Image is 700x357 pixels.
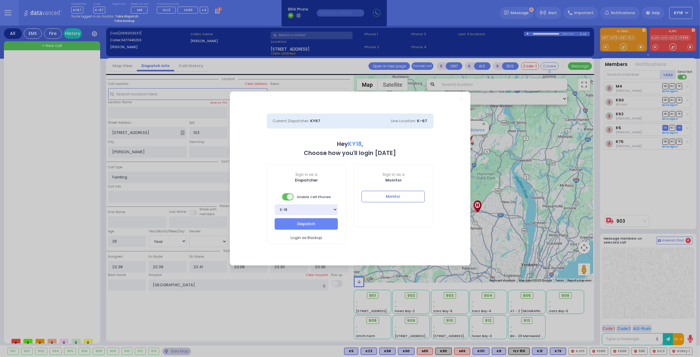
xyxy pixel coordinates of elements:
[417,118,427,124] span: K-67
[385,177,402,183] b: Monitor
[291,235,322,241] span: Login as Backup
[391,118,416,123] span: Line Location:
[348,140,362,148] span: KY18
[267,172,346,177] span: Sign in as a
[337,140,363,148] b: Hey ,
[362,191,425,202] button: Monitor
[310,118,321,124] span: KY67
[304,149,396,157] b: Choose how you'll login [DATE]
[354,172,433,177] span: Sign in as a
[460,98,463,101] a: Close
[295,177,318,183] b: Dispatcher
[273,118,310,123] span: Current Dispatcher:
[275,218,338,230] button: Dispatch
[282,193,331,201] span: Enable Cell Phones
